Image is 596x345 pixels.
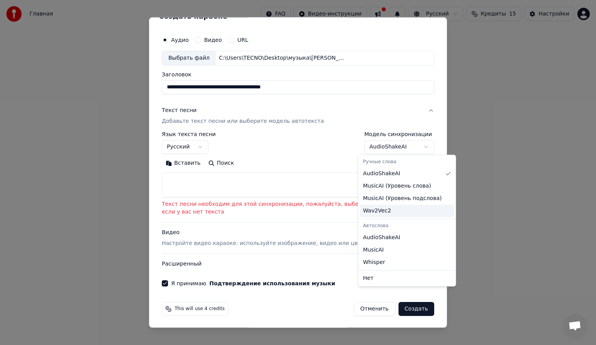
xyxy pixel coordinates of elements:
span: Нет [363,274,373,282]
span: AudioShakeAI [363,170,400,178]
div: Автослова [360,221,454,231]
span: MusicAI ( Уровень слова ) [363,182,431,190]
div: Ручные слова [360,157,454,167]
span: Whisper [363,259,385,266]
span: AudioShakeAI [363,234,400,241]
span: Wav2Vec2 [363,207,391,215]
span: MusicAI [363,246,384,254]
span: MusicAI ( Уровень подслова ) [363,195,442,202]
